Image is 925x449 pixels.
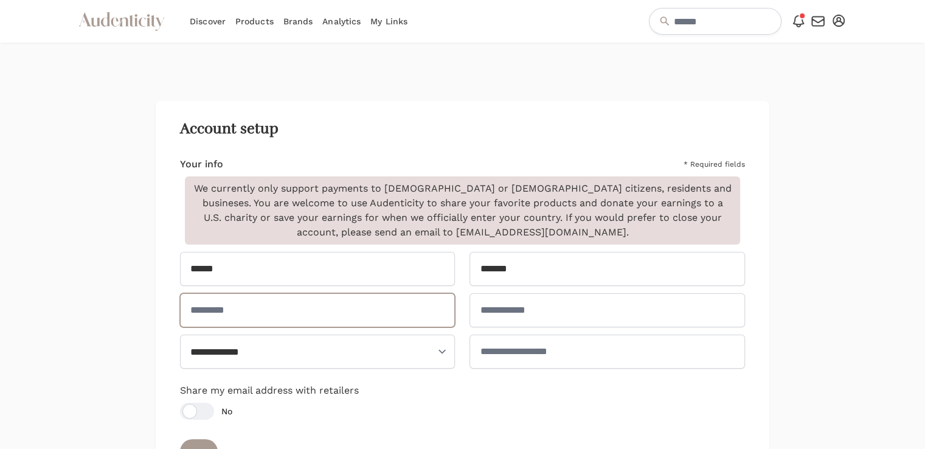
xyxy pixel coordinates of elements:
[180,157,223,172] h4: Your info
[684,159,745,169] span: * Required fields
[180,383,745,420] div: Share my email address with retailers
[180,120,745,137] h2: Account setup
[192,181,733,240] p: We currently only support payments to [DEMOGRAPHIC_DATA] or [DEMOGRAPHIC_DATA] citizens, resident...
[221,405,232,417] span: No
